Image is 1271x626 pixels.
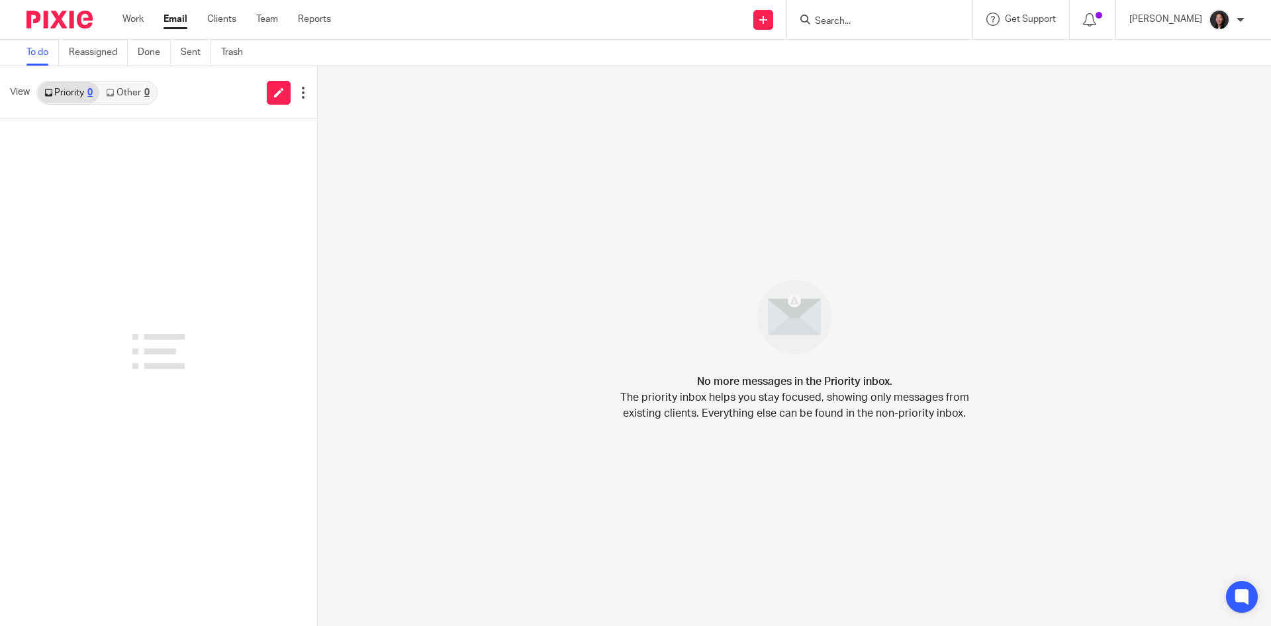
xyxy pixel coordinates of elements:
p: The priority inbox helps you stay focused, showing only messages from existing clients. Everythin... [619,390,970,421]
div: 0 [87,88,93,97]
h4: No more messages in the Priority inbox. [697,374,892,390]
a: Priority0 [38,82,99,103]
a: Clients [207,13,236,26]
a: To do [26,40,59,66]
a: Work [122,13,144,26]
a: Done [138,40,171,66]
div: 0 [144,88,150,97]
img: Pixie [26,11,93,28]
img: Lili%20square.jpg [1209,9,1230,30]
input: Search [814,16,933,28]
a: Team [256,13,278,26]
span: Get Support [1005,15,1056,24]
a: Trash [221,40,253,66]
a: Reports [298,13,331,26]
a: Reassigned [69,40,128,66]
a: Sent [181,40,211,66]
a: Other0 [99,82,156,103]
img: image [749,271,841,363]
a: Email [164,13,187,26]
span: View [10,85,30,99]
p: [PERSON_NAME] [1129,13,1202,26]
